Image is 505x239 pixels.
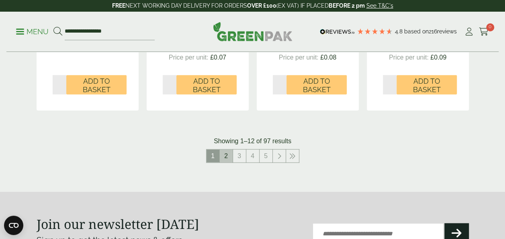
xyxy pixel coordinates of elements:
span: 1 [206,150,219,163]
span: Based on [404,28,429,35]
p: Menu [16,27,49,37]
span: £0.08 [100,45,116,52]
span: reviews [437,28,457,35]
button: Open CMP widget [4,216,23,235]
span: Price per unit: [389,54,429,61]
img: REVIEWS.io [320,29,355,35]
button: Add to Basket [397,75,457,95]
a: 5 [260,150,272,163]
button: Add to Basket [286,75,347,95]
a: 2 [220,150,233,163]
span: £0.07 [210,54,226,61]
a: 3 [233,150,246,163]
span: 0 [486,23,494,31]
span: 216 [429,28,437,35]
strong: FREE [112,2,125,9]
a: 0 [479,26,489,38]
span: 4.8 [395,28,404,35]
p: Showing 1–12 of 97 results [214,136,291,146]
img: GreenPak Supplies [213,22,292,41]
span: £0.09 [430,54,446,61]
strong: OVER £100 [247,2,276,9]
i: My Account [464,28,474,36]
button: Add to Basket [66,75,127,95]
div: 4.79 Stars [357,28,393,35]
span: Price per unit: [169,54,209,61]
span: Add to Basket [292,77,341,94]
a: See T&C's [366,2,393,9]
a: 4 [246,150,259,163]
span: Price per unit: [279,54,319,61]
span: Price per unit: [59,45,98,52]
button: Add to Basket [176,75,237,95]
span: Add to Basket [402,77,451,94]
span: Add to Basket [72,77,121,94]
span: Add to Basket [182,77,231,94]
span: £0.08 [320,54,336,61]
i: Cart [479,28,489,36]
strong: Join our newsletter [DATE] [37,215,199,233]
a: Menu [16,27,49,35]
strong: BEFORE 2 pm [329,2,365,9]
